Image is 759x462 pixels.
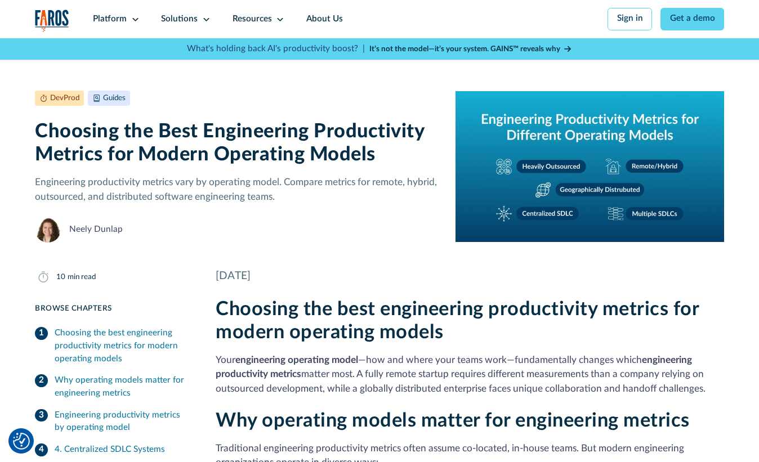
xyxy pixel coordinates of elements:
[161,13,198,26] div: Solutions
[369,43,572,55] a: It’s not the model—it’s your system. GAINS™ reveals why
[56,271,65,282] div: 10
[55,374,190,400] div: Why operating models matter for engineering metrics
[55,327,190,366] div: Choosing the best engineering productivity metrics for modern operating models
[369,45,560,53] strong: It’s not the model—it’s your system. GAINS™ reveals why
[35,217,61,243] img: Neely Dunlap
[35,120,438,167] h1: Choosing the Best Engineering Productivity Metrics for Modern Operating Models
[35,10,69,32] a: home
[235,355,358,365] strong: engineering operating model
[233,13,272,26] div: Resources
[103,92,126,104] div: Guides
[660,8,724,30] a: Get a demo
[68,271,96,282] div: min read
[93,13,127,26] div: Platform
[35,303,190,314] div: Browse Chapters
[55,443,165,456] div: 4. Centralized SDLC Systems
[50,92,79,104] div: DevProd
[216,353,724,396] p: Your —how and where your teams work—fundamentally changes which matter most. A fully remote start...
[216,268,724,285] div: [DATE]
[35,10,69,32] img: Logo of the analytics and reporting company Faros.
[35,175,438,204] p: Engineering productivity metrics vary by operating model. Compare metrics for remote, hybrid, out...
[456,91,724,243] img: Graphic titled 'Engineering productivity metrics for different operating models' showing five mod...
[187,43,365,56] p: What's holding back AI's productivity boost? |
[216,298,724,344] h2: Choosing the best engineering productivity metrics for modern operating models
[608,8,652,30] a: Sign in
[55,409,190,435] div: Engineering productivity metrics by operating model
[13,433,30,450] img: Revisit consent button
[35,323,190,370] a: Choosing the best engineering productivity metrics for modern operating models
[35,370,190,405] a: Why operating models matter for engineering metrics
[13,433,30,450] button: Cookie Settings
[35,405,190,439] a: Engineering productivity metrics by operating model
[35,439,190,460] a: 4. Centralized SDLC Systems
[216,409,724,432] h2: Why operating models matter for engineering metrics
[69,223,123,236] div: Neely Dunlap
